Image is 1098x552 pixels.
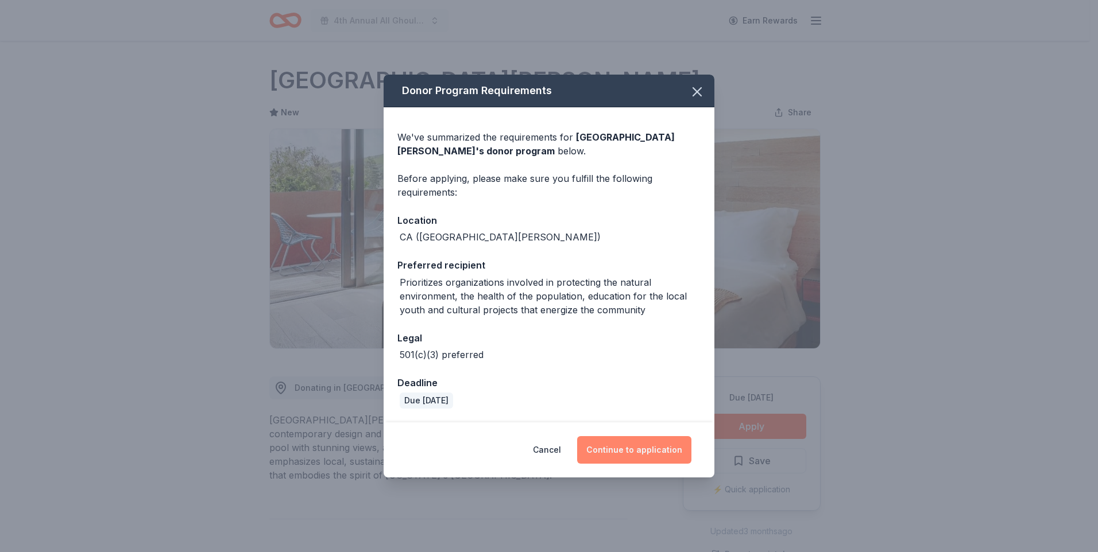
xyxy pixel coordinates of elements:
div: CA ([GEOGRAPHIC_DATA][PERSON_NAME]) [400,230,601,244]
div: Before applying, please make sure you fulfill the following requirements: [397,172,701,199]
div: Prioritizes organizations involved in protecting the natural environment, the health of the popul... [400,275,701,317]
div: Preferred recipient [397,258,701,273]
div: Location [397,213,701,228]
div: Legal [397,331,701,345]
button: Cancel [533,436,561,464]
div: Donor Program Requirements [384,75,714,107]
div: We've summarized the requirements for below. [397,130,701,158]
div: 501(c)(3) preferred [400,348,484,361]
div: Deadline [397,375,701,390]
button: Continue to application [577,436,691,464]
div: Due [DATE] [400,392,453,409]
